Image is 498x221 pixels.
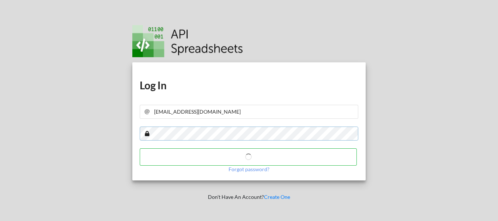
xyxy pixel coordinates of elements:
a: Create One [264,194,290,200]
img: Logo.png [132,25,243,57]
h1: Log In [140,79,358,92]
button: Log In [140,148,357,166]
p: Don't Have An Account? [127,193,371,201]
p: Forgot password? [229,166,269,173]
input: Your Email [140,105,358,119]
h4: Log In [147,152,349,162]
